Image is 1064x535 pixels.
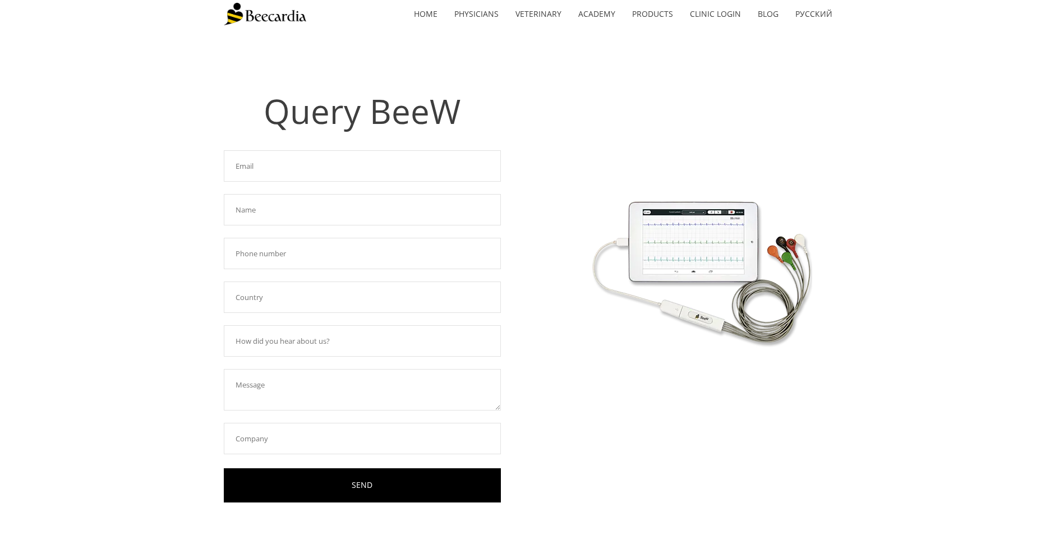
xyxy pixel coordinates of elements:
[224,194,501,225] input: Name
[224,325,501,357] input: How did you hear about us?
[787,1,841,27] a: Русский
[624,1,681,27] a: Products
[224,238,501,269] input: Phone number
[224,468,501,502] a: SEND
[224,3,306,25] img: Beecardia
[224,150,501,182] input: Email
[507,1,570,27] a: Veterinary
[446,1,507,27] a: Physicians
[749,1,787,27] a: Blog
[224,423,501,454] input: Company
[570,1,624,27] a: Academy
[264,88,460,134] span: Query BeeW
[406,1,446,27] a: home
[224,282,501,313] input: Country
[681,1,749,27] a: Clinic Login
